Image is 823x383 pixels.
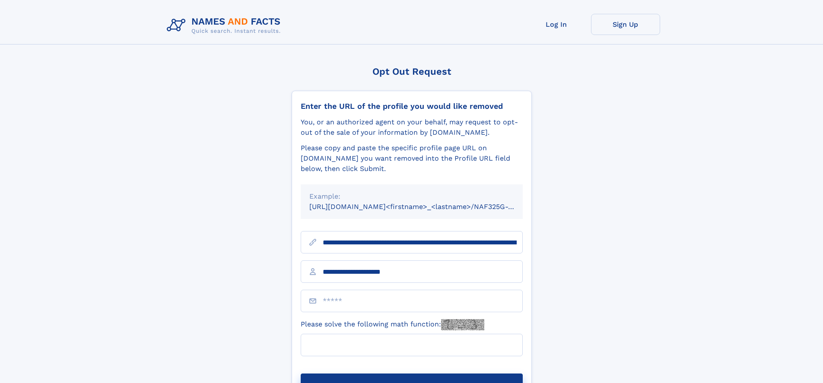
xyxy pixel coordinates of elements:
[309,203,539,211] small: [URL][DOMAIN_NAME]<firstname>_<lastname>/NAF325G-xxxxxxxx
[301,101,523,111] div: Enter the URL of the profile you would like removed
[591,14,660,35] a: Sign Up
[522,14,591,35] a: Log In
[309,191,514,202] div: Example:
[301,117,523,138] div: You, or an authorized agent on your behalf, may request to opt-out of the sale of your informatio...
[163,14,288,37] img: Logo Names and Facts
[301,143,523,174] div: Please copy and paste the specific profile page URL on [DOMAIN_NAME] you want removed into the Pr...
[292,66,532,77] div: Opt Out Request
[301,319,484,330] label: Please solve the following math function:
